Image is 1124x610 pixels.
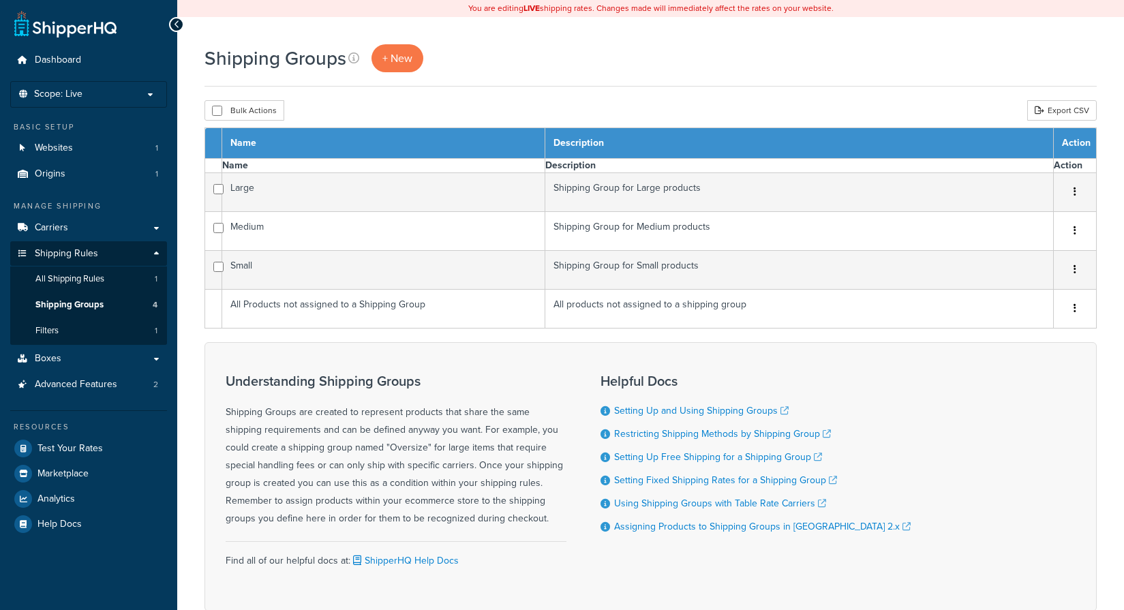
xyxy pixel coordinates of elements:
[222,159,545,173] th: Name
[35,168,65,180] span: Origins
[155,273,157,285] span: 1
[10,241,167,345] li: Shipping Rules
[10,487,167,511] a: Analytics
[1054,159,1097,173] th: Action
[545,212,1054,251] td: Shipping Group for Medium products
[222,251,545,290] td: Small
[222,212,545,251] td: Medium
[155,142,158,154] span: 1
[10,421,167,433] div: Resources
[222,290,545,329] td: All Products not assigned to a Shipping Group
[226,373,566,528] div: Shipping Groups are created to represent products that share the same shipping requirements and c...
[10,162,167,187] a: Origins 1
[545,251,1054,290] td: Shipping Group for Small products
[545,159,1054,173] th: Description
[614,519,911,534] a: Assigning Products to Shipping Groups in [GEOGRAPHIC_DATA] 2.x
[37,493,75,505] span: Analytics
[37,443,103,455] span: Test Your Rates
[222,173,545,212] td: Large
[35,222,68,234] span: Carriers
[614,403,789,418] a: Setting Up and Using Shipping Groups
[10,318,167,344] a: Filters 1
[10,436,167,461] a: Test Your Rates
[10,241,167,266] a: Shipping Rules
[204,100,284,121] button: Bulk Actions
[35,55,81,66] span: Dashboard
[545,128,1054,159] th: Description
[204,45,346,72] h1: Shipping Groups
[10,372,167,397] a: Advanced Features 2
[10,136,167,161] li: Websites
[35,248,98,260] span: Shipping Rules
[614,450,822,464] a: Setting Up Free Shipping for a Shipping Group
[226,373,566,388] h3: Understanding Shipping Groups
[10,200,167,212] div: Manage Shipping
[601,373,911,388] h3: Helpful Docs
[10,162,167,187] li: Origins
[37,519,82,530] span: Help Docs
[523,2,540,14] b: LIVE
[155,168,158,180] span: 1
[10,215,167,241] a: Carriers
[10,136,167,161] a: Websites 1
[545,173,1054,212] td: Shipping Group for Large products
[545,290,1054,329] td: All products not assigned to a shipping group
[153,379,158,391] span: 2
[382,50,412,66] span: + New
[153,299,157,311] span: 4
[1027,100,1097,121] a: Export CSV
[10,121,167,133] div: Basic Setup
[10,461,167,486] a: Marketplace
[10,512,167,536] a: Help Docs
[14,10,117,37] a: ShipperHQ Home
[155,325,157,337] span: 1
[1054,128,1097,159] th: Action
[350,553,459,568] a: ShipperHQ Help Docs
[35,379,117,391] span: Advanced Features
[371,44,423,72] a: + New
[614,496,826,510] a: Using Shipping Groups with Table Rate Carriers
[10,318,167,344] li: Filters
[226,541,566,570] div: Find all of our helpful docs at:
[10,372,167,397] li: Advanced Features
[10,266,167,292] a: All Shipping Rules 1
[614,473,837,487] a: Setting Fixed Shipping Rates for a Shipping Group
[222,128,545,159] th: Name
[35,142,73,154] span: Websites
[34,89,82,100] span: Scope: Live
[10,266,167,292] li: All Shipping Rules
[35,273,104,285] span: All Shipping Rules
[10,292,167,318] a: Shipping Groups 4
[37,468,89,480] span: Marketplace
[35,299,104,311] span: Shipping Groups
[10,292,167,318] li: Shipping Groups
[35,325,59,337] span: Filters
[10,48,167,73] a: Dashboard
[614,427,831,441] a: Restricting Shipping Methods by Shipping Group
[10,346,167,371] a: Boxes
[35,353,61,365] span: Boxes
